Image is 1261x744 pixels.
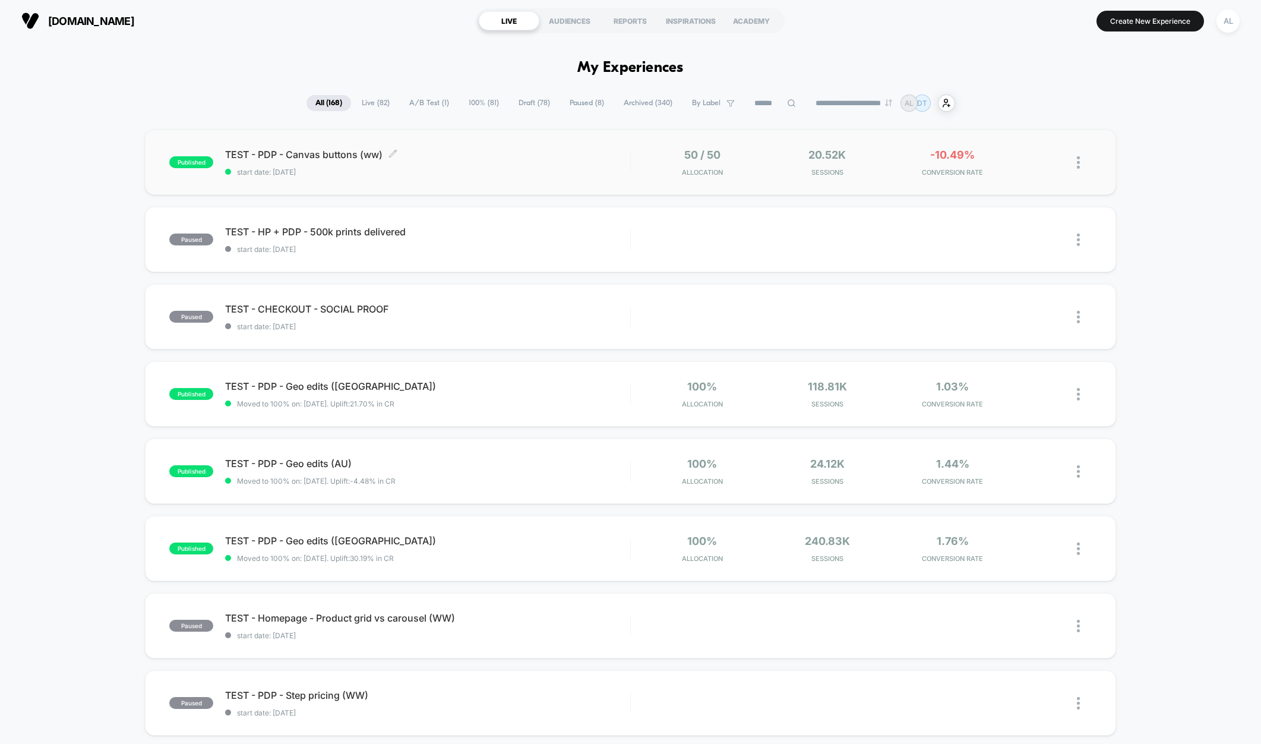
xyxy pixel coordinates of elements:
[893,477,1012,486] span: CONVERSION RATE
[460,95,508,111] span: 100% ( 81 )
[917,99,927,108] p: DT
[225,458,630,469] span: TEST - PDP - Geo edits (AU)
[1213,9,1243,33] button: AL
[937,535,969,547] span: 1.76%
[660,11,721,30] div: INSPIRATIONS
[169,620,213,632] span: paused
[893,168,1012,176] span: CONVERSION RATE
[237,554,394,563] span: Moved to 100% on: [DATE] . Uplift: 30.19% in CR
[692,99,720,108] span: By Label
[682,477,723,486] span: Allocation
[225,708,630,717] span: start date: [DATE]
[237,399,394,408] span: Moved to 100% on: [DATE] . Uplift: 21.70% in CR
[1096,11,1204,31] button: Create New Experience
[48,15,134,27] span: [DOMAIN_NAME]
[768,400,887,408] span: Sessions
[768,477,887,486] span: Sessions
[353,95,399,111] span: Live ( 82 )
[1077,465,1080,478] img: close
[306,95,351,111] span: All ( 168 )
[885,99,892,106] img: end
[479,11,539,30] div: LIVE
[893,400,1012,408] span: CONVERSION RATE
[225,535,630,547] span: TEST - PDP - Geo edits ([GEOGRAPHIC_DATA])
[721,11,782,30] div: ACADEMY
[1077,543,1080,555] img: close
[600,11,660,30] div: REPORTS
[169,388,213,400] span: published
[805,535,850,547] span: 240.83k
[682,400,723,408] span: Allocation
[225,322,630,331] span: start date: [DATE]
[682,554,723,563] span: Allocation
[21,12,39,30] img: Visually logo
[768,554,887,563] span: Sessions
[808,380,847,393] span: 118.81k
[684,149,720,161] span: 50 / 50
[810,458,845,470] span: 24.12k
[687,458,717,470] span: 100%
[225,612,630,624] span: TEST - Homepage - Product grid vs carousel (WW)
[930,149,975,161] span: -10.49%
[1077,697,1080,710] img: close
[561,95,613,111] span: Paused ( 8 )
[577,59,684,77] h1: My Experiences
[1077,156,1080,169] img: close
[1077,388,1080,401] img: close
[768,168,887,176] span: Sessions
[893,554,1012,563] span: CONVERSION RATE
[225,226,630,238] span: TEST - HP + PDP - 500k prints delivered
[237,477,396,486] span: Moved to 100% on: [DATE] . Uplift: -4.48% in CR
[225,245,630,254] span: start date: [DATE]
[1077,620,1080,632] img: close
[225,303,630,315] span: TEST - CHECKOUT - SOCIAL PROOF
[1077,234,1080,246] img: close
[615,95,681,111] span: Archived ( 340 )
[687,535,717,547] span: 100%
[169,311,213,323] span: paused
[905,99,914,108] p: AL
[400,95,458,111] span: A/B Test ( 1 )
[936,458,969,470] span: 1.44%
[169,543,213,554] span: published
[225,689,630,701] span: TEST - PDP - Step pricing (WW)
[539,11,600,30] div: AUDIENCES
[1077,311,1080,323] img: close
[225,380,630,392] span: TEST - PDP - Geo edits ([GEOGRAPHIC_DATA])
[225,168,630,176] span: start date: [DATE]
[936,380,969,393] span: 1.03%
[510,95,559,111] span: Draft ( 78 )
[225,631,630,640] span: start date: [DATE]
[1216,10,1240,33] div: AL
[687,380,717,393] span: 100%
[169,465,213,477] span: published
[169,234,213,245] span: paused
[682,168,723,176] span: Allocation
[169,697,213,709] span: paused
[808,149,846,161] span: 20.52k
[18,11,138,30] button: [DOMAIN_NAME]
[169,156,213,168] span: published
[225,149,630,160] span: TEST - PDP - Canvas buttons (ww)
